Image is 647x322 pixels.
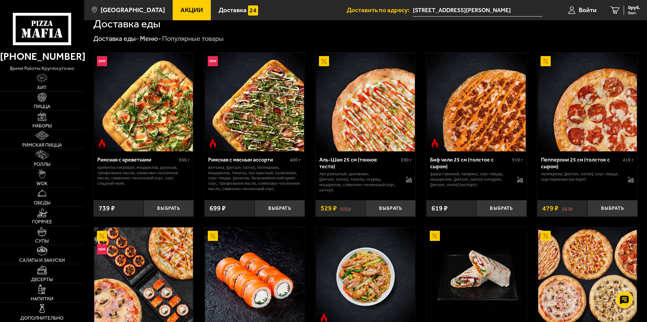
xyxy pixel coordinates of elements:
span: Доставить по адресу: [347,7,413,13]
span: Десерты [31,277,53,282]
img: Острое блюдо [430,138,440,148]
img: Биф чили 25 см (толстое с сыром) [427,53,526,151]
span: [GEOGRAPHIC_DATA] [101,7,165,13]
img: 15daf4d41897b9f0e9f617042186c801.svg [248,5,258,16]
span: 529 ₽ [321,205,337,212]
div: Биф чили 25 см (толстое с сыром) [430,156,510,169]
img: Острое блюдо [208,138,218,148]
span: Акции [180,7,203,13]
span: Напитки [31,297,53,301]
img: Новинка [208,56,218,66]
img: Акционный [208,231,218,241]
span: Римская пицца [22,143,62,148]
span: 619 ₽ [431,205,448,212]
div: Аль-Шам 25 см (тонкое тесто) [319,156,399,169]
p: лук репчатый, цыпленок, [PERSON_NAME], томаты, огурец, моцарелла, сливочно-чесночный соус, кетчуп. [319,171,399,193]
div: Римская с мясным ассорти [208,156,288,163]
img: Пепперони 25 см (толстое с сыром) [538,53,637,151]
a: НовинкаОстрое блюдоРимская с мясным ассорти [204,53,305,151]
img: Новинка [97,244,107,254]
span: 0 руб. [628,5,640,10]
s: 595 ₽ [340,205,351,212]
button: Выбрать [588,200,638,217]
div: Пепперони 25 см (толстое с сыром) [541,156,621,169]
a: АкционныйАль-Шам 25 см (тонкое тесто) [316,53,416,151]
span: Войти [579,7,597,13]
span: WOK [36,181,48,186]
input: Ваш адрес доставки [413,4,542,17]
span: Наборы [32,124,52,128]
span: 479 ₽ [542,205,558,212]
span: Доставка [219,7,247,13]
span: 699 ₽ [209,205,226,212]
span: 360 г [179,157,190,163]
p: ветчина, [PERSON_NAME], пепперони, моцарелла, томаты, лук красный, халапеньо, соус-пицца, руккола... [208,165,301,192]
p: пепперони, [PERSON_NAME], соус-пицца, сыр пармезан (на борт). [541,171,621,182]
img: Акционный [97,231,107,241]
img: Акционный [319,56,329,66]
a: АкционныйПепперони 25 см (толстое с сыром) [537,53,638,151]
img: Акционный [430,231,440,241]
p: фарш говяжий, паприка, соус-пицца, моцарелла, [PERSON_NAME]-кочудян, [PERSON_NAME] (на борт). [430,171,510,188]
span: Супы [35,239,49,244]
img: Новинка [97,56,107,66]
button: Выбрать [144,200,194,217]
span: Роллы [34,162,50,167]
img: Римская с мясным ассорти [205,53,304,151]
span: Дополнительно [20,316,64,321]
img: Аль-Шам 25 см (тонкое тесто) [316,53,415,151]
a: Меню- [140,34,161,43]
a: Острое блюдоБиф чили 25 см (толстое с сыром) [426,53,527,151]
img: Римская с креветками [94,53,193,151]
p: креветка тигровая, моцарелла, руккола, трюфельное масло, оливково-чесночное масло, сливочно-чесно... [97,165,190,187]
img: Акционный [541,56,551,66]
img: Акционный [541,231,551,241]
span: 390 г [401,157,412,163]
span: 400 г [290,157,301,163]
span: Салаты и закуски [19,258,65,263]
span: Хит [37,85,47,90]
span: Пицца [34,104,50,109]
button: Выбрать [255,200,305,217]
h1: Доставка еды [93,19,160,29]
div: Римская с креветками [97,156,177,163]
span: 0 шт. [628,11,640,15]
span: 739 ₽ [99,205,115,212]
div: Популярные товары [162,34,224,43]
a: Доставка еды- [93,34,139,43]
span: Горячее [32,220,52,224]
button: Выбрать [476,200,526,217]
span: 510 г [512,157,523,163]
span: 410 г [623,157,634,163]
button: Выбрать [366,200,416,217]
img: Острое блюдо [97,138,107,148]
a: НовинкаОстрое блюдоРимская с креветками [94,53,194,151]
span: улица Генерала Кравченко, 8 [413,4,542,17]
s: 567 ₽ [562,205,573,212]
span: Обеды [34,201,50,205]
